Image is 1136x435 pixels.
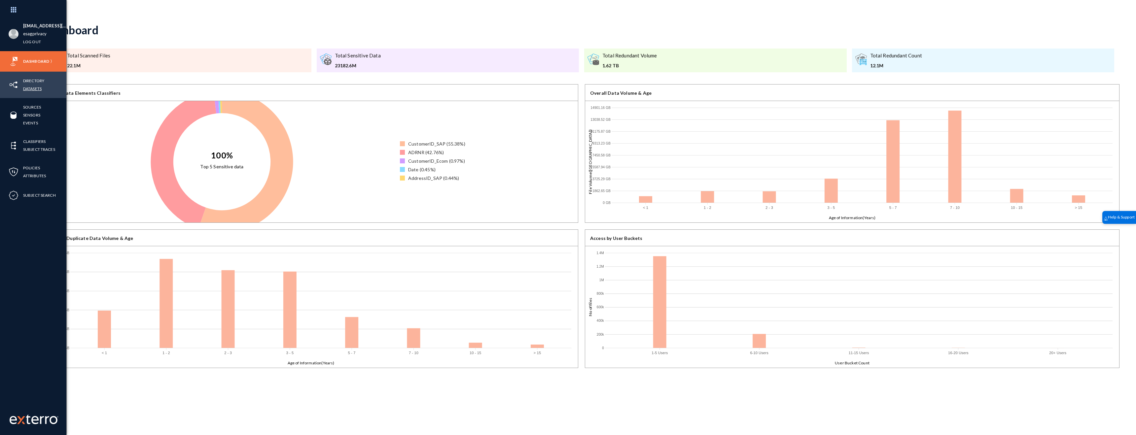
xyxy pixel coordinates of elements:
img: exterro-logo.svg [17,416,25,424]
text: 10 - 15 [1011,206,1022,210]
text: 400k [597,319,604,322]
div: 12.1M [870,62,922,69]
a: Datasets [23,85,42,92]
text: 3725.29 GB [592,177,611,181]
text: Age of Information(Years) [288,360,335,365]
a: Policies [23,164,40,172]
img: icon-elements.svg [9,141,18,151]
div: Help & Support [1102,211,1136,224]
div: Overall Duplicate Data Volume & Age [44,230,578,246]
text: 10 - 15 [470,351,481,355]
text: 200k [597,332,604,336]
img: icon-risk-sonar.svg [9,56,18,66]
text: 11175.87 GB [590,129,611,133]
text: 13038.52 GB [590,117,611,121]
div: Total Sensitive Data [335,52,381,59]
a: Events [23,119,38,127]
div: Total Redundant Volume [602,52,657,59]
div: 23182.6M [335,62,381,69]
text: 800k [597,292,604,295]
div: Access by User Buckets [585,230,1119,246]
text: 6-10 Users [750,351,768,355]
img: app launcher [4,3,23,17]
a: Dashboard [23,57,49,65]
text: 3 - 5 [286,351,294,355]
text: 11-15 Users [849,351,869,355]
li: [EMAIL_ADDRESS][DOMAIN_NAME] [23,22,66,30]
text: 5587.94 GB [592,165,611,169]
text: No of files [588,298,593,316]
div: Total Redundant Count [870,52,922,59]
div: AddressID_SAP (0.44%) [408,175,459,182]
div: ADRNR (42.76%) [408,149,444,156]
text: 1.4M [596,251,604,254]
text: 2 - 3 [224,351,232,355]
img: blank-profile-picture.png [9,29,18,39]
a: Subject Traces [23,146,55,153]
text: 16-20 Users [948,351,969,355]
img: exterro-work-mark.svg [10,414,58,424]
div: 1.62 TB [602,62,657,69]
text: 1 - 2 [704,206,711,210]
text: < 1 [643,206,648,210]
text: > 15 [534,351,541,355]
text: 0 GB [603,201,611,204]
img: help_support.svg [1104,217,1108,221]
img: icon-sources.svg [9,110,18,120]
a: esagprivacy [23,30,47,38]
div: CustomerID_SAP (55.38%) [408,140,465,147]
a: Classifiers [23,138,46,145]
text: 1.2M [596,264,604,268]
a: Log out [23,38,41,46]
text: < 1 [102,351,107,355]
text: Age of Information(Years) [829,215,876,220]
div: Top 5 Data Elements Classifiers [44,84,578,101]
text: 1 - 2 [162,351,170,355]
div: Dashboard [44,23,98,37]
text: 7450.58 GB [592,153,611,157]
a: Sensors [23,111,40,119]
text: 7 - 10 [950,206,960,210]
div: CustomerID_Ecom (0.97%) [408,157,465,164]
a: Directory [23,77,44,84]
text: 1M [599,278,604,282]
img: icon-policies.svg [9,167,18,177]
text: 100% [211,150,233,160]
text: 7 - 10 [409,351,418,355]
text: 1862.65 GB [592,189,611,192]
text: 14901.16 GB [590,106,611,109]
text: Top 5 Sensitive data [200,164,243,169]
a: Attributes [23,172,46,180]
text: 1-5 Users [652,351,668,355]
a: Subject Search [23,191,56,199]
img: icon-inventory.svg [9,80,18,90]
text: 5 - 7 [889,206,897,210]
text: 9313.23 GB [592,141,611,145]
div: Total Scanned Files [67,52,110,59]
text: 3 - 5 [827,206,835,210]
div: Date (0.45%) [408,166,436,173]
text: 0 [602,346,604,350]
text: > 15 [1075,206,1082,210]
text: 5 - 7 [348,351,356,355]
a: Sources [23,103,41,111]
div: 22.1M [67,62,110,69]
img: icon-compliance.svg [9,190,18,200]
text: 20+ Users [1049,351,1066,355]
div: Overall Data Volume & Age [585,84,1119,101]
text: 2 - 3 [765,206,773,210]
text: File Volume([GEOGRAPHIC_DATA]) [588,129,593,194]
text: 600k [597,305,604,309]
text: User Bucket Count [835,360,870,365]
